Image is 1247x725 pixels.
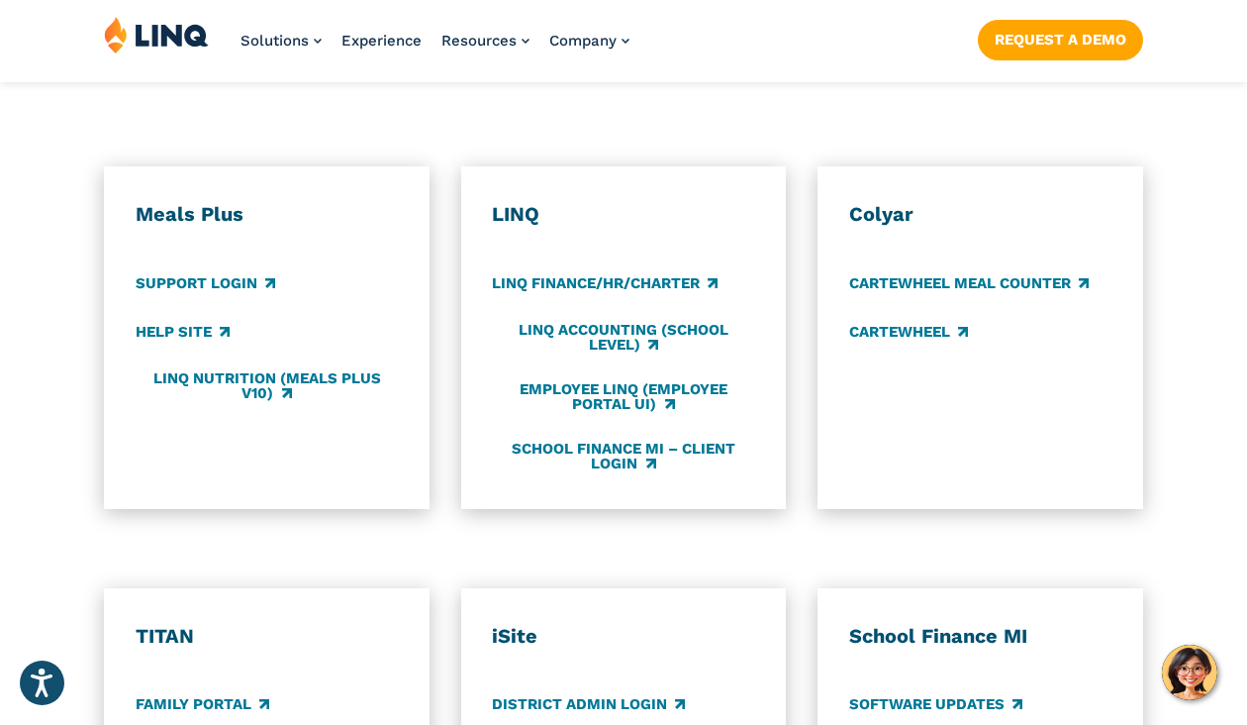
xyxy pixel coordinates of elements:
a: District Admin Login [492,694,685,716]
nav: Primary Navigation [240,16,629,81]
h3: iSite [492,624,755,650]
a: School Finance MI – Client Login [492,440,755,472]
a: Company [549,32,629,50]
a: LINQ Nutrition (Meals Plus v10) [136,369,399,402]
span: Solutions [240,32,309,50]
a: Experience [341,32,422,50]
a: Request a Demo [978,20,1143,59]
a: CARTEWHEEL [849,321,968,343]
a: Software Updates [849,694,1022,716]
img: LINQ | K‑12 Software [104,16,209,53]
a: Solutions [240,32,322,50]
h3: Colyar [849,202,1112,228]
button: Hello, have a question? Let’s chat. [1162,645,1217,700]
span: Resources [441,32,517,50]
a: CARTEWHEEL Meal Counter [849,272,1089,294]
a: Support Login [136,272,275,294]
a: Resources [441,32,529,50]
span: Company [549,32,617,50]
a: Help Site [136,321,230,343]
a: LINQ Finance/HR/Charter [492,272,718,294]
a: Family Portal [136,694,269,716]
a: LINQ Accounting (school level) [492,321,755,354]
h3: LINQ [492,202,755,228]
h3: Meals Plus [136,202,399,228]
h3: School Finance MI [849,624,1112,650]
h3: TITAN [136,624,399,650]
a: Employee LINQ (Employee Portal UI) [492,380,755,413]
nav: Button Navigation [978,16,1143,59]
